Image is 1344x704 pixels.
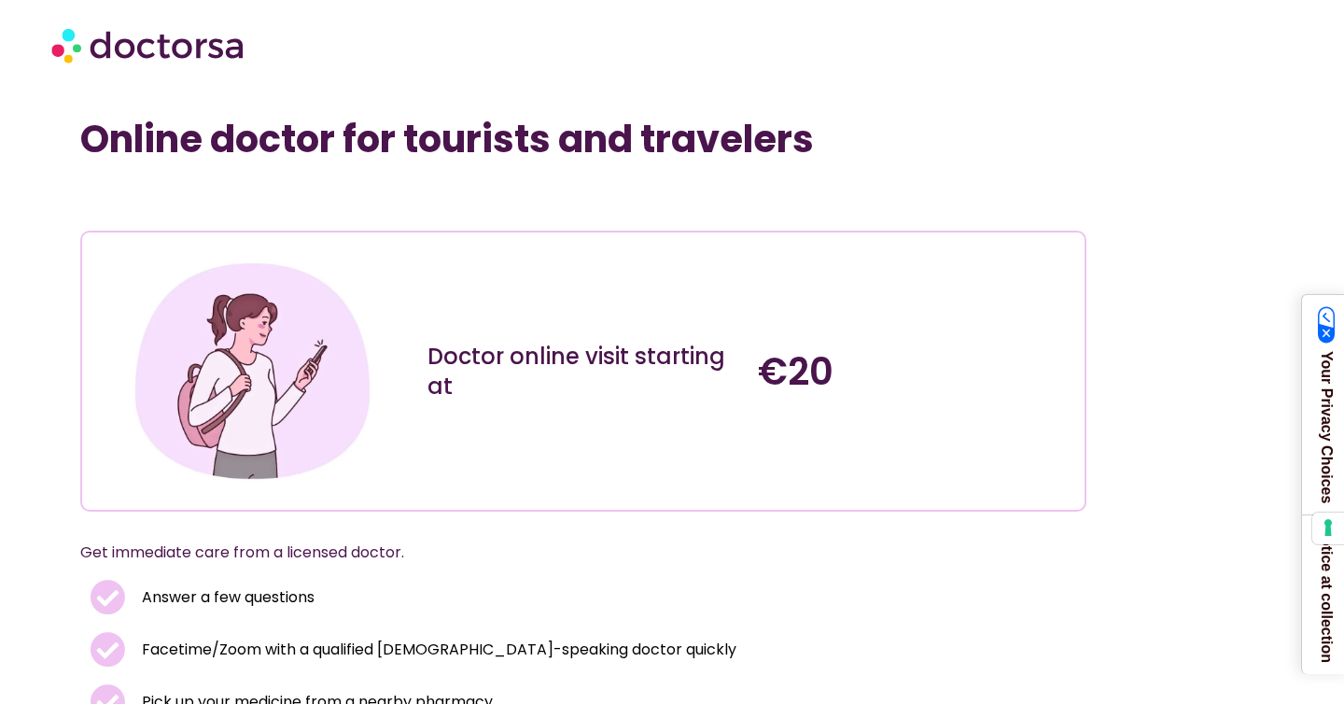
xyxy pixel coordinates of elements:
span: Answer a few questions [137,584,315,611]
h1: Online doctor for tourists and travelers [80,117,1085,162]
span: Facetime/Zoom with a qualified [DEMOGRAPHIC_DATA]-speaking doctor quickly [137,637,736,663]
p: Get immediate care from a licensed doctor. [80,540,1041,566]
div: Doctor online visit starting at [427,342,739,401]
img: Illustration depicting a young woman in a casual outfit, engaged with her smartphone. She has a p... [128,246,378,497]
iframe: Customer reviews powered by Trustpilot [90,190,370,212]
h4: €20 [758,349,1070,394]
button: Your consent preferences for tracking technologies [1312,513,1344,544]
